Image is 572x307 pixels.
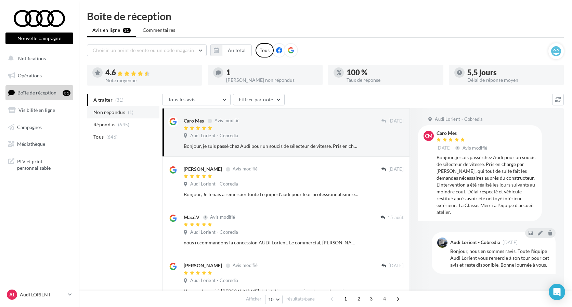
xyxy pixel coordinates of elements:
[435,116,483,123] span: Audi Lorient - Cobredia
[17,124,42,130] span: Campagnes
[118,122,130,127] span: (645)
[5,288,73,301] a: AL Audi LORIENT
[268,297,274,302] span: 10
[106,134,118,140] span: (646)
[214,118,239,124] span: Avis modifié
[347,78,438,82] div: Taux de réponse
[437,145,452,151] span: [DATE]
[389,118,404,124] span: [DATE]
[17,157,70,171] span: PLV et print personnalisable
[18,55,46,61] span: Notifications
[93,109,125,116] span: Non répondus
[184,143,359,150] div: Bonjour, je suis passé chez Audi pour un soucis de sélecteur de vitesse. Pris en charge par [PERS...
[389,166,404,172] span: [DATE]
[286,296,315,302] span: résultats/page
[340,293,351,304] span: 1
[190,278,238,284] span: Audi Lorient - Cobredia
[210,44,252,56] button: Au total
[233,94,285,105] button: Filtrer par note
[226,69,317,76] div: 1
[233,166,258,172] span: Avis modifié
[18,73,42,78] span: Opérations
[87,44,207,56] button: Choisir un point de vente ou un code magasin
[184,239,359,246] div: nous recommandons la concession AUDI Lorient. Le commercial, [PERSON_NAME], a su cibler notre rec...
[184,166,222,172] div: [PERSON_NAME]
[87,11,564,21] div: Boîte de réception
[265,295,283,304] button: 10
[128,110,134,115] span: (1)
[105,78,197,83] div: Note moyenne
[63,90,70,96] div: 31
[366,293,377,304] span: 3
[17,90,56,95] span: Boîte de réception
[168,97,196,102] span: Tous les avis
[17,141,45,147] span: Médiathèque
[190,133,238,139] span: Audi Lorient - Cobredia
[233,263,258,268] span: Avis modifié
[450,240,500,245] div: Audi Lorient - Cobredia
[105,69,197,77] div: 4.6
[20,291,65,298] p: Audi LORIENT
[210,215,235,220] span: Avis modifié
[549,284,565,300] div: Open Intercom Messenger
[184,117,204,124] div: Caro Mes
[379,293,390,304] span: 4
[388,215,404,221] span: 15 août
[450,248,550,268] div: Bonjour, nous en sommes ravis. Toute l'équipe Audi Lorient vous remercie à son tour pour cet avis...
[467,69,559,76] div: 5,5 jours
[190,229,238,235] span: Audi Lorient - Cobredia
[184,191,359,198] div: Bonjour, Je tenais à remercier toute l'équipe d'audi pour leur professionnalisme et leur accueil ...
[93,121,116,128] span: Répondus
[9,291,15,298] span: AL
[93,47,194,53] span: Choisir un point de vente ou un code magasin
[4,154,75,174] a: PLV et print personnalisable
[246,296,261,302] span: Afficher
[226,78,317,82] div: [PERSON_NAME] non répondus
[425,132,432,139] span: CM
[463,145,487,151] span: Avis modifié
[4,120,75,135] a: Campagnes
[222,44,252,56] button: Au total
[143,27,175,34] span: Commentaires
[4,103,75,117] a: Visibilité en ligne
[437,131,489,136] div: Caro Mes
[389,263,404,269] span: [DATE]
[347,69,438,76] div: 100 %
[184,262,222,269] div: [PERSON_NAME]
[162,94,231,105] button: Tous les avis
[184,214,199,221] div: Macé.V
[4,85,75,100] a: Boîte de réception31
[5,33,73,44] button: Nouvelle campagne
[18,107,55,113] span: Visibilité en ligne
[256,43,274,57] div: Tous
[4,137,75,151] a: Médiathèque
[184,288,359,295] div: Un grand merci à [PERSON_NAME] de l'atelier pour son écoute, son dynamisme, sa rigueur profession...
[437,154,536,216] div: Bonjour, je suis passé chez Audi pour un soucis de sélecteur de vitesse. Pris en charge par [PERS...
[93,133,104,140] span: Tous
[190,181,238,187] span: Audi Lorient - Cobredia
[4,51,72,66] button: Notifications
[353,293,364,304] span: 2
[503,240,518,245] span: [DATE]
[4,68,75,83] a: Opérations
[467,78,559,82] div: Délai de réponse moyen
